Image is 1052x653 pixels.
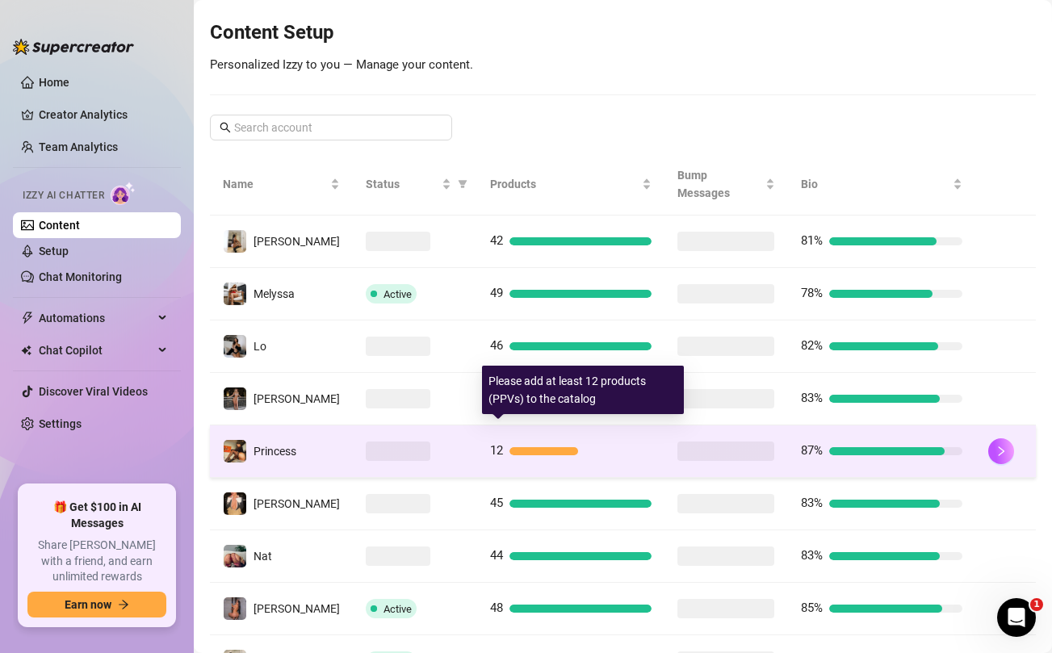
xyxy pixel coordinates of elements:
[65,598,111,611] span: Earn now
[254,287,295,300] span: Melyssa
[801,496,823,510] span: 83%
[366,175,438,193] span: Status
[988,438,1014,464] button: right
[39,102,168,128] a: Creator Analytics
[39,337,153,363] span: Chat Copilot
[224,545,246,567] img: Nat
[995,446,1007,457] span: right
[39,76,69,89] a: Home
[224,492,246,515] img: Natalie
[383,603,412,615] span: Active
[801,233,823,248] span: 81%
[677,166,761,202] span: Bump Messages
[234,119,430,136] input: Search account
[353,153,477,216] th: Status
[39,417,82,430] a: Settings
[27,538,166,585] span: Share [PERSON_NAME] with a friend, and earn unlimited rewards
[801,338,823,353] span: 82%
[383,288,412,300] span: Active
[254,550,272,563] span: Nat
[458,179,467,189] span: filter
[220,122,231,133] span: search
[39,140,118,153] a: Team Analytics
[210,20,1036,46] h3: Content Setup
[801,391,823,405] span: 83%
[224,335,246,358] img: Lo
[1030,598,1043,611] span: 1
[224,230,246,253] img: Jasmin
[664,153,787,216] th: Bump Messages
[801,601,823,615] span: 85%
[801,443,823,458] span: 87%
[477,153,664,216] th: Products
[254,392,340,405] span: [PERSON_NAME]
[801,286,823,300] span: 78%
[21,345,31,356] img: Chat Copilot
[224,597,246,620] img: Maday
[490,286,503,300] span: 49
[490,338,503,353] span: 46
[254,340,266,353] span: Lo
[224,283,246,305] img: Melyssa
[39,245,69,257] a: Setup
[254,445,296,458] span: Princess
[223,175,327,193] span: Name
[801,175,949,193] span: Bio
[39,305,153,331] span: Automations
[801,548,823,563] span: 83%
[788,153,975,216] th: Bio
[224,387,246,410] img: Claudia
[254,235,340,248] span: [PERSON_NAME]
[490,443,503,458] span: 12
[21,312,34,324] span: thunderbolt
[490,548,503,563] span: 44
[27,592,166,617] button: Earn nowarrow-right
[210,57,473,72] span: Personalized Izzy to you — Manage your content.
[254,497,340,510] span: [PERSON_NAME]
[39,385,148,398] a: Discover Viral Videos
[997,598,1036,637] iframe: Intercom live chat
[13,39,134,55] img: logo-BBDzfeDw.svg
[224,440,246,463] img: Princess
[482,366,684,414] div: Please add at least 12 products (PPVs) to the catalog
[39,270,122,283] a: Chat Monitoring
[39,219,80,232] a: Content
[23,188,104,203] span: Izzy AI Chatter
[490,496,503,510] span: 45
[490,175,639,193] span: Products
[27,500,166,531] span: 🎁 Get $100 in AI Messages
[210,153,353,216] th: Name
[490,601,503,615] span: 48
[118,599,129,610] span: arrow-right
[455,172,471,196] span: filter
[254,602,340,615] span: [PERSON_NAME]
[490,233,503,248] span: 42
[111,182,136,205] img: AI Chatter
